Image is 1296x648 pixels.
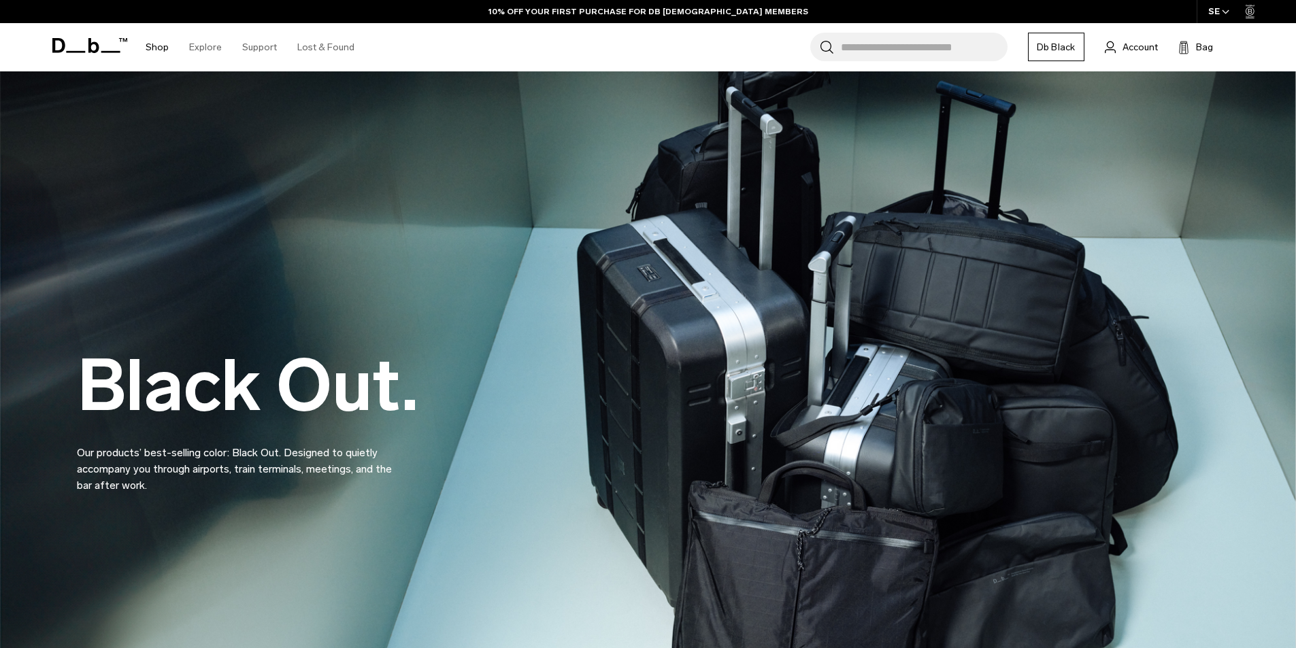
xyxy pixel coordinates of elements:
a: Explore [189,23,222,71]
a: Shop [146,23,169,71]
h2: Black Out. [77,350,418,422]
a: 10% OFF YOUR FIRST PURCHASE FOR DB [DEMOGRAPHIC_DATA] MEMBERS [488,5,808,18]
a: Account [1105,39,1158,55]
span: Bag [1196,40,1213,54]
span: Account [1123,40,1158,54]
a: Lost & Found [297,23,354,71]
a: Db Black [1028,33,1084,61]
a: Support [242,23,277,71]
p: Our products’ best-selling color: Black Out. Designed to quietly accompany you through airports, ... [77,428,403,494]
button: Bag [1178,39,1213,55]
nav: Main Navigation [135,23,365,71]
